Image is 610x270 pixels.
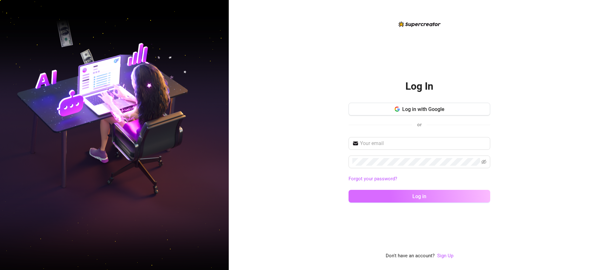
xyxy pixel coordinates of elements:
input: Your email [360,140,486,147]
a: Sign Up [437,253,453,259]
h2: Log In [405,80,433,93]
button: Log in with Google [349,103,490,115]
img: logo-BBDzfeDw.svg [398,21,441,27]
span: Don't have an account? [386,252,435,260]
button: Log in [349,190,490,203]
span: or [417,122,422,128]
span: Log in [412,193,426,199]
span: eye-invisible [481,159,486,164]
a: Forgot your password? [349,175,490,183]
a: Sign Up [437,252,453,260]
span: Log in with Google [402,106,444,112]
a: Forgot your password? [349,176,397,182]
